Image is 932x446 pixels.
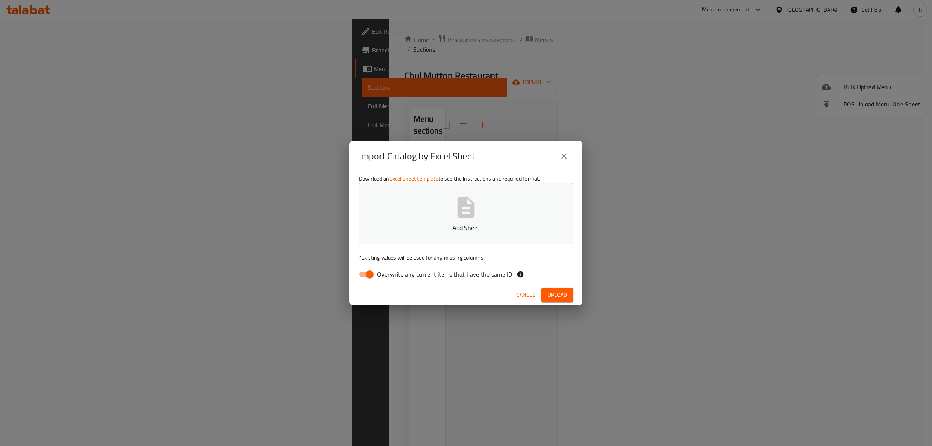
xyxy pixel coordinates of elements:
button: Add Sheet [359,183,573,244]
button: Cancel [513,288,538,302]
svg: If the overwrite option isn't selected, then the items that match an existing ID will be ignored ... [516,270,524,278]
a: Excel sheet template [389,174,438,184]
h2: Import Catalog by Excel Sheet [359,150,475,162]
button: Upload [541,288,573,302]
span: Cancel [516,290,535,300]
span: Upload [548,290,567,300]
span: Overwrite any current items that have the same ID. [377,270,513,279]
p: Existing values will be used for any missing columns. [359,254,573,261]
button: close [555,147,573,166]
p: Add Sheet [371,223,561,232]
div: Download an to see the instructions and required format. [349,172,582,284]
